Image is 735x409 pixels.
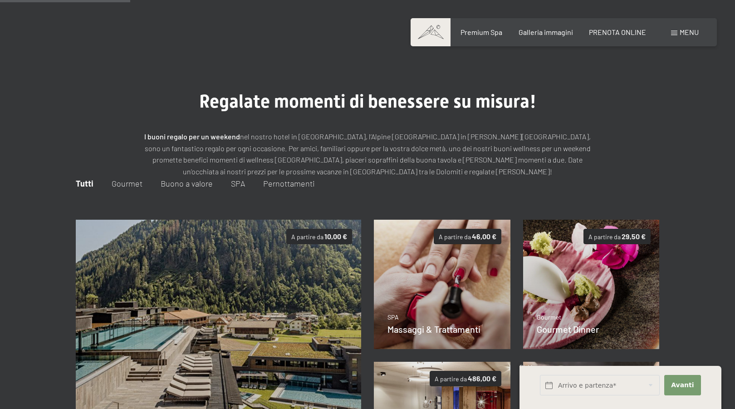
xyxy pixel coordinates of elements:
[680,28,699,36] span: Menu
[589,28,646,36] a: PRENOTA ONLINE
[519,364,565,371] span: Richiesta express
[519,28,573,36] a: Galleria immagini
[664,375,701,395] button: Avanti
[144,132,240,141] strong: I buoni regalo per un weekend
[199,91,536,112] span: Regalate momenti di benessere su misura!
[461,28,502,36] a: Premium Spa
[141,131,594,177] p: nel nostro hotel in [GEOGRAPHIC_DATA], l’Alpine [GEOGRAPHIC_DATA] in [PERSON_NAME][GEOGRAPHIC_DAT...
[671,381,694,390] span: Avanti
